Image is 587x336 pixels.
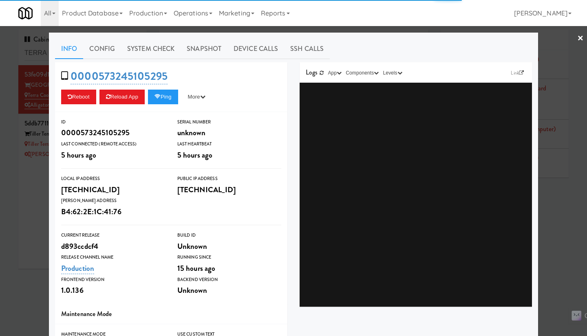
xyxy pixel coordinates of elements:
div: Frontend Version [61,276,165,284]
a: Info [55,39,83,59]
a: 0000573245105295 [71,68,168,84]
div: Local IP Address [61,175,165,183]
div: Unknown [177,239,281,253]
span: Maintenance Mode [61,309,112,318]
a: Config [83,39,121,59]
a: Production [61,263,94,274]
div: unknown [177,126,281,140]
div: [TECHNICAL_ID] [177,183,281,197]
button: Reboot [61,90,96,104]
button: Ping [148,90,178,104]
div: [PERSON_NAME] Address [61,197,165,205]
button: More [181,90,212,104]
span: 5 hours ago [177,149,212,160]
a: Snapshot [181,39,227,59]
button: Levels [381,69,404,77]
div: Public IP Address [177,175,281,183]
div: Last Heartbeat [177,140,281,148]
button: Reload App [99,90,145,104]
div: Running Since [177,253,281,261]
div: Serial Number [177,118,281,126]
div: Build Id [177,231,281,239]
button: Components [344,69,381,77]
a: Device Calls [227,39,284,59]
a: × [577,26,584,51]
div: Release Channel Name [61,253,165,261]
div: [TECHNICAL_ID] [61,183,165,197]
div: 0000573245105295 [61,126,165,140]
button: App [326,69,344,77]
span: 15 hours ago [177,263,215,274]
img: Micromart [18,6,33,20]
a: System Check [121,39,181,59]
div: 1.0.136 [61,283,165,297]
div: B4:62:2E:1C:41:76 [61,205,165,219]
div: ID [61,118,165,126]
a: SSH Calls [284,39,330,59]
div: Backend Version [177,276,281,284]
span: 5 hours ago [61,149,96,160]
div: Last Connected (Remote Access) [61,140,165,148]
a: Link [509,69,526,77]
span: Logs [306,68,318,77]
div: d893ccdcf4 [61,239,165,253]
div: Unknown [177,283,281,297]
div: Current Release [61,231,165,239]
